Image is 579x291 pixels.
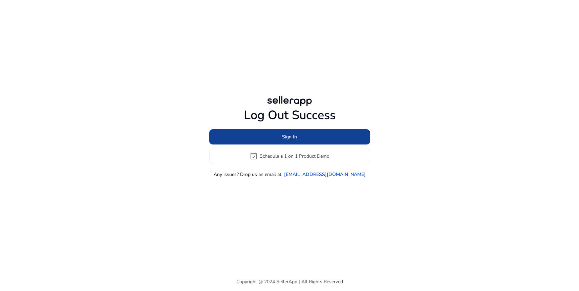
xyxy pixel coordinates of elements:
h1: Log Out Success [209,108,370,122]
button: event_availableSchedule a 1 on 1 Product Demo [209,148,370,164]
p: Any issues? Drop us an email at [214,171,281,178]
span: event_available [250,152,258,160]
span: Sign In [282,133,297,140]
a: [EMAIL_ADDRESS][DOMAIN_NAME] [284,171,366,178]
button: Sign In [209,129,370,144]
